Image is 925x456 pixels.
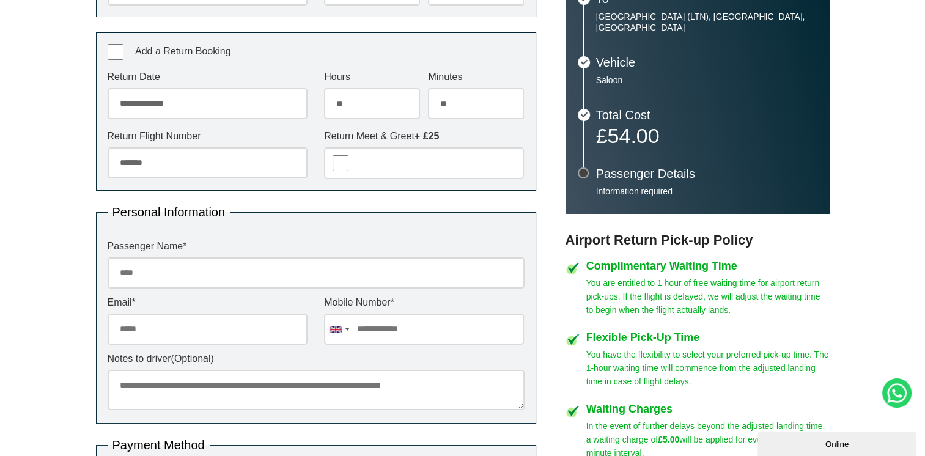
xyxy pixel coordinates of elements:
[108,206,230,218] legend: Personal Information
[586,403,830,414] h4: Waiting Charges
[586,332,830,343] h4: Flexible Pick-Up Time
[428,72,524,82] label: Minutes
[108,439,210,451] legend: Payment Method
[324,131,524,141] label: Return Meet & Greet
[108,354,525,364] label: Notes to driver
[596,109,817,121] h3: Total Cost
[596,75,817,86] p: Saloon
[135,46,231,56] span: Add a Return Booking
[324,298,524,307] label: Mobile Number
[586,348,830,388] p: You have the flexibility to select your preferred pick-up time. The 1-hour waiting time will comm...
[108,72,308,82] label: Return Date
[586,276,830,317] p: You are entitled to 1 hour of free waiting time for airport return pick-ups. If the flight is del...
[108,44,123,60] input: Add a Return Booking
[171,353,214,364] span: (Optional)
[566,232,830,248] h3: Airport Return Pick-up Policy
[596,127,817,144] p: £
[596,11,817,33] p: [GEOGRAPHIC_DATA] (LTN), [GEOGRAPHIC_DATA], [GEOGRAPHIC_DATA]
[108,241,525,251] label: Passenger Name
[596,56,817,68] h3: Vehicle
[108,298,308,307] label: Email
[586,260,830,271] h4: Complimentary Waiting Time
[607,124,659,147] span: 54.00
[596,186,817,197] p: Information required
[658,435,679,444] strong: £5.00
[596,167,817,180] h3: Passenger Details
[108,131,308,141] label: Return Flight Number
[324,72,420,82] label: Hours
[325,314,353,344] div: United Kingdom: +44
[415,131,439,141] strong: + £25
[757,429,919,456] iframe: chat widget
